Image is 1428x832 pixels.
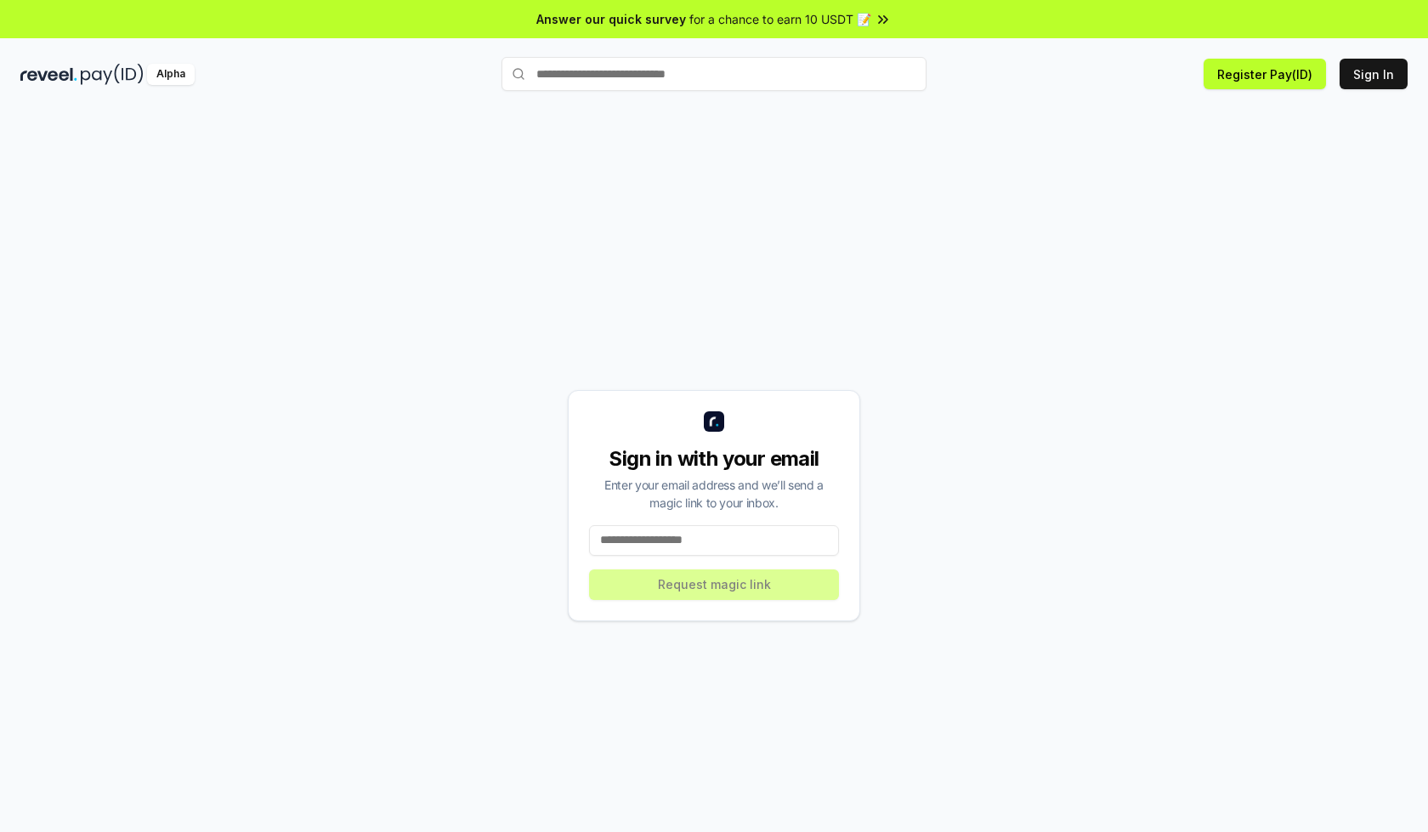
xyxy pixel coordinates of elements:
img: logo_small [704,411,724,432]
div: Enter your email address and we’ll send a magic link to your inbox. [589,476,839,512]
div: Alpha [147,64,195,85]
span: Answer our quick survey [536,10,686,28]
button: Sign In [1340,59,1408,89]
button: Register Pay(ID) [1204,59,1326,89]
span: for a chance to earn 10 USDT 📝 [689,10,871,28]
div: Sign in with your email [589,445,839,473]
img: pay_id [81,64,144,85]
img: reveel_dark [20,64,77,85]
